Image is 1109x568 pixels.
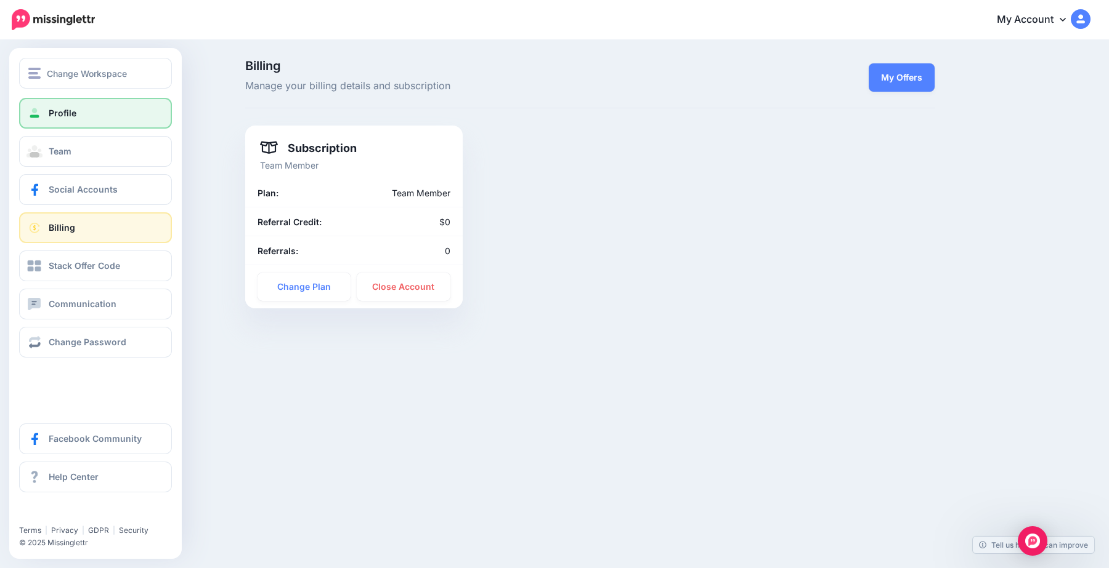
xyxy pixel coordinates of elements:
a: Stack Offer Code [19,250,172,281]
a: Security [119,526,148,535]
a: Facebook Community [19,423,172,454]
a: Billing [19,212,172,243]
span: Social Accounts [49,184,118,194]
img: Missinglettr [12,9,95,30]
a: GDPR [88,526,109,535]
a: Help Center [19,462,172,492]
a: Profile [19,98,172,129]
span: Billing [245,60,699,72]
a: Terms [19,526,41,535]
a: Team [19,136,172,167]
div: $0 [354,215,460,229]
a: Change Password [19,327,172,358]
span: Stack Offer Code [49,260,120,271]
span: Communication [49,298,116,309]
span: Profile [49,108,76,118]
a: My Account [985,5,1091,35]
span: | [45,526,47,535]
img: menu.png [28,68,41,79]
span: Change Password [49,337,126,347]
a: Privacy [51,526,78,535]
span: Help Center [49,471,99,482]
li: © 2025 Missinglettr [19,537,179,549]
span: | [82,526,84,535]
a: Social Accounts [19,174,172,205]
span: Manage your billing details and subscription [245,78,699,94]
span: | [113,526,115,535]
span: Facebook Community [49,433,142,444]
b: Referrals: [258,246,298,256]
div: Open Intercom Messenger [1018,526,1047,556]
h4: Subscription [260,140,357,155]
b: Plan: [258,188,278,198]
a: Tell us how we can improve [973,537,1094,553]
span: Change Workspace [47,66,127,81]
div: Team Member [319,186,460,200]
button: Change Workspace [19,58,172,89]
a: Change Plan [258,273,351,301]
span: Billing [49,222,75,233]
b: Referral Credit: [258,217,322,227]
a: My Offers [869,63,935,92]
span: 0 [445,246,450,256]
p: Team Member [260,158,448,172]
iframe: Twitter Follow Button [19,508,113,520]
a: Communication [19,289,172,319]
span: Team [49,146,71,156]
a: Close Account [357,273,450,301]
